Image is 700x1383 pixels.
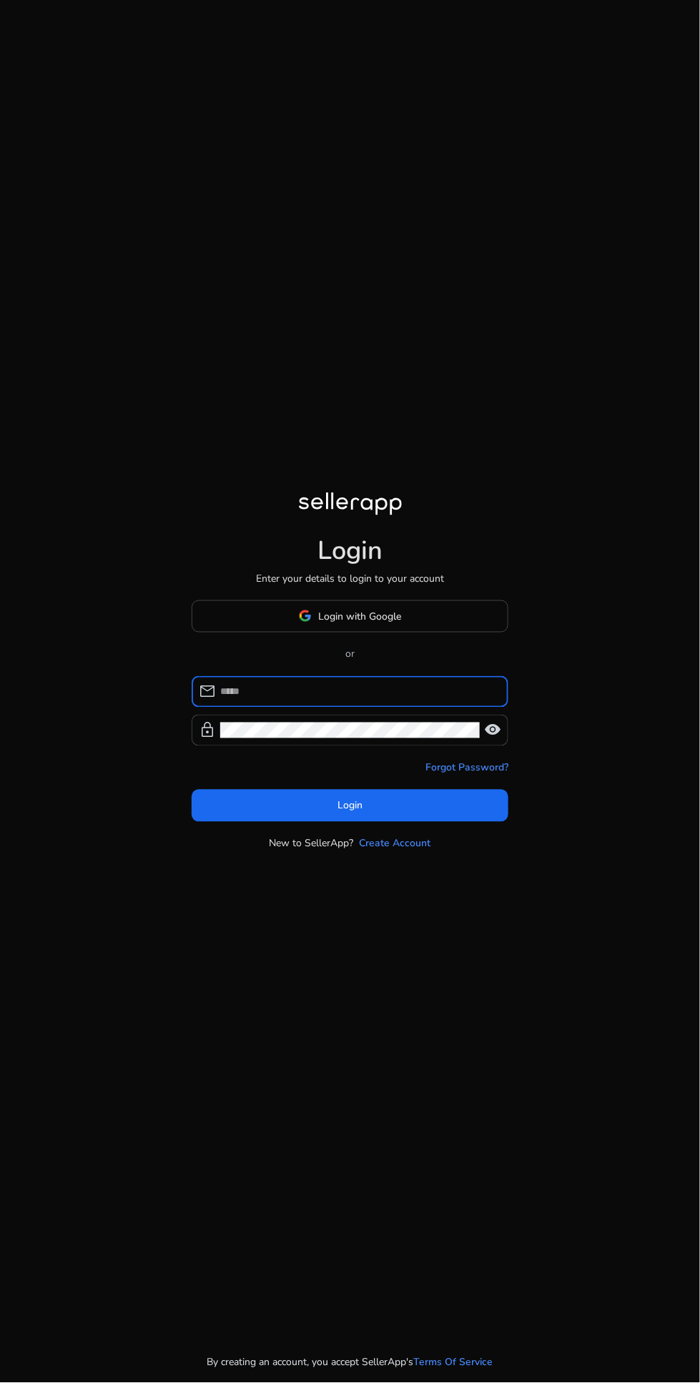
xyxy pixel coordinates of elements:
[319,609,402,624] span: Login with Google
[199,683,216,700] span: mail
[337,798,363,813] span: Login
[256,571,444,586] p: Enter your details to login to your account
[192,790,508,822] button: Login
[360,836,431,851] a: Create Account
[317,535,383,566] h1: Login
[199,722,216,739] span: lock
[192,600,508,633] button: Login with Google
[192,647,508,662] p: or
[299,610,312,623] img: google-logo.svg
[270,836,354,851] p: New to SellerApp?
[484,722,501,739] span: visibility
[425,760,508,775] a: Forgot Password?
[414,1355,493,1370] a: Terms Of Service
